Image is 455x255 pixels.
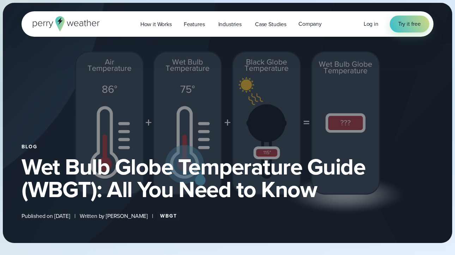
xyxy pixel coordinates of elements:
span: Features [184,20,205,29]
a: Try it free [390,16,429,32]
span: | [152,212,153,220]
h1: Wet Bulb Globe Temperature Guide (WBGT): All You Need to Know [22,155,433,201]
span: How it Works [140,20,172,29]
a: How it Works [134,17,178,31]
span: Industries [218,20,242,29]
a: Log in [364,20,378,28]
a: WBGT [157,212,180,220]
span: Written by [PERSON_NAME] [80,212,148,220]
span: Try it free [398,20,421,28]
div: Blog [22,144,433,150]
span: | [74,212,75,220]
span: Published on [DATE] [22,212,70,220]
a: Case Studies [249,17,292,31]
span: Company [298,20,322,28]
span: Case Studies [255,20,286,29]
